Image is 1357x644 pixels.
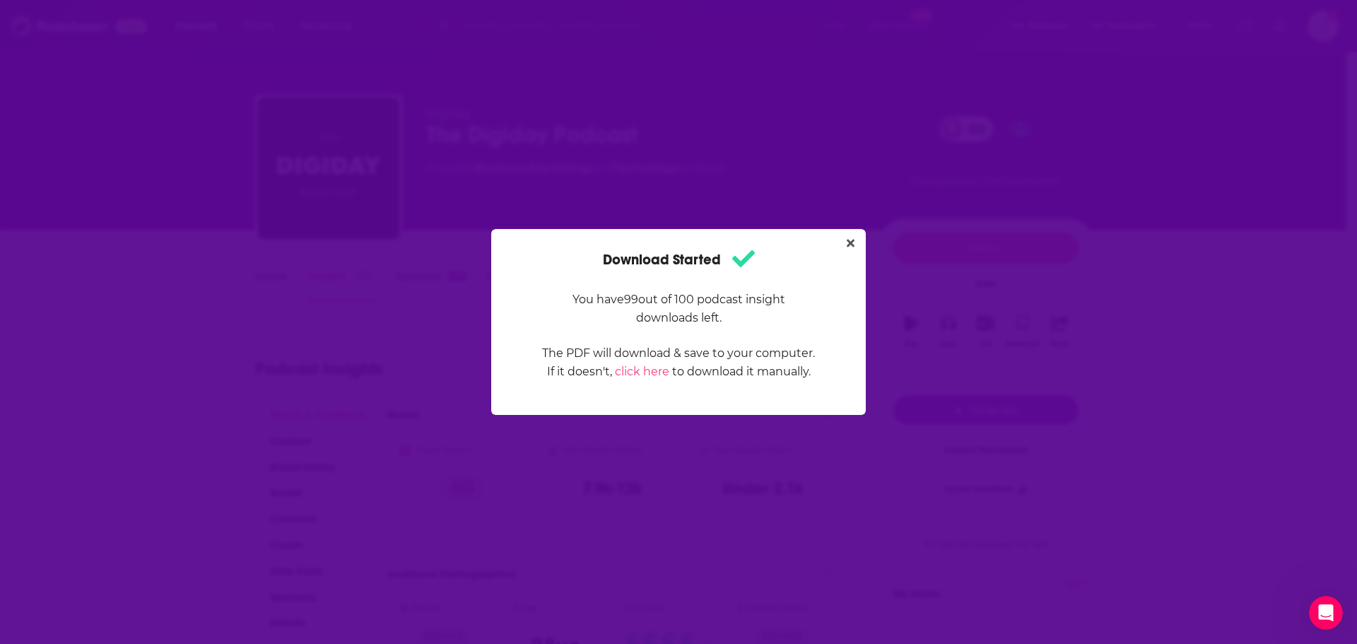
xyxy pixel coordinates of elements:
p: The PDF will download & save to your computer. If it doesn't, to download it manually. [541,344,816,381]
iframe: Intercom live chat [1309,596,1343,630]
a: click here [615,365,669,378]
h1: Download Started [603,246,755,274]
p: You have 99 out of 100 podcast insight downloads left. [541,291,816,327]
button: Close [841,235,860,252]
